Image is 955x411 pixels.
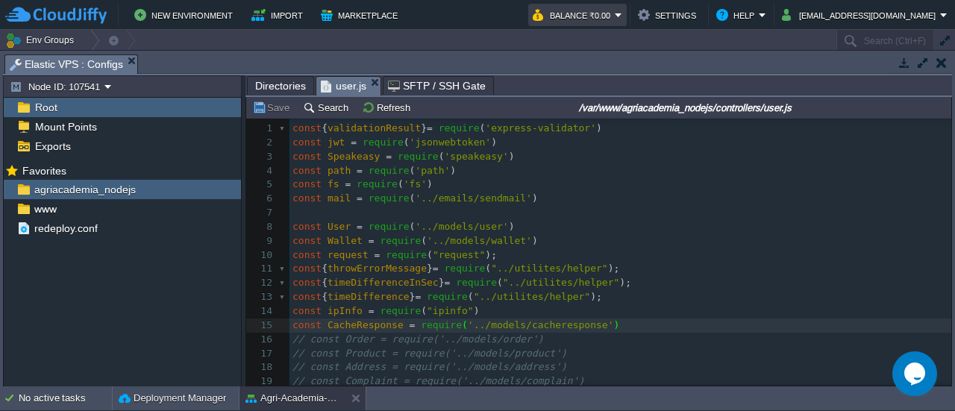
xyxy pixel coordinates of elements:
span: "request" [433,249,485,260]
div: 12 [246,276,276,290]
span: require [363,137,404,148]
div: 11 [246,262,276,276]
span: const [292,221,322,232]
div: 13 [246,290,276,304]
span: require [369,165,410,176]
span: "ipinfo" [427,305,474,316]
div: 3 [246,150,276,164]
span: } [421,122,427,134]
span: mail [328,192,351,204]
span: request [328,249,369,260]
span: "../utilites/helper" [491,263,608,274]
span: ) [509,221,515,232]
span: ( [398,178,404,189]
button: Env Groups [5,30,79,51]
span: ( [410,221,416,232]
span: ); [485,249,497,260]
span: const [292,235,322,246]
span: = [375,249,381,260]
span: Exports [32,139,73,153]
span: require [427,291,468,302]
span: = [357,192,363,204]
a: Favorites [19,165,69,177]
span: 'speakeasy' [445,151,509,162]
img: CloudJiffy [5,6,107,25]
button: [EMAIL_ADDRESS][DOMAIN_NAME] [782,6,940,24]
span: ( [421,235,427,246]
span: ) [596,122,602,134]
span: const [292,178,322,189]
span: jwt [328,137,345,148]
span: Wallet [328,235,363,246]
button: Save [252,101,294,114]
span: ( [468,291,474,302]
span: ) [427,178,433,189]
div: No active tasks [19,386,112,410]
span: "../utilites/helper" [503,277,620,288]
span: Favorites [19,164,69,178]
span: 'jsonwebtoken' [410,137,492,148]
iframe: chat widget [892,351,940,396]
span: require [357,178,398,189]
span: = [369,235,375,246]
span: ) [532,192,538,204]
span: = [410,319,416,330]
span: require [398,151,439,162]
span: ) [474,305,480,316]
span: ( [485,263,491,274]
span: ( [462,319,468,330]
button: Agri-Academia-Application [245,391,339,406]
span: = [415,291,421,302]
span: Speakeasy [328,151,380,162]
span: ); [590,291,602,302]
span: validationResult [328,122,421,134]
li: /var/www/agriacademia_nodejs/controllers/user.js [316,76,381,95]
span: const [292,263,322,274]
a: Root [32,101,60,114]
button: Deployment Manager [119,391,226,406]
span: '../models/user' [415,221,508,232]
span: = [386,151,392,162]
span: User [328,221,351,232]
span: = [357,165,363,176]
span: 'fs' [404,178,427,189]
span: '../emails/sendmail' [415,192,532,204]
span: const [292,249,322,260]
span: // const Complaint = require('../models/complain') [292,375,584,386]
span: = [345,178,351,189]
span: Mount Points [32,120,99,134]
div: 8 [246,220,276,234]
a: agriacademia_nodejs [31,183,138,196]
span: // const Order = require('../models/order') [292,333,544,345]
span: SFTP / SSH Gate [388,77,486,95]
div: 7 [246,206,276,220]
div: 4 [246,164,276,178]
span: } [427,263,433,274]
span: // const Product = require('../models/product') [292,348,567,359]
span: ); [608,263,620,274]
span: require [380,235,421,246]
span: require [421,319,462,330]
div: 18 [246,360,276,374]
span: Elastic VPS : Configs [10,55,123,74]
span: require [369,192,410,204]
span: const [292,165,322,176]
span: ( [497,277,503,288]
span: require [456,277,497,288]
span: ( [427,249,433,260]
span: timeDifferenceInSec [328,277,439,288]
a: redeploy.conf [31,222,100,235]
span: require [386,249,427,260]
span: '../models/wallet' [427,235,532,246]
span: Directories [255,77,306,95]
div: 9 [246,234,276,248]
span: const [292,151,322,162]
span: require [439,122,480,134]
div: 1 [246,122,276,136]
div: 16 [246,333,276,347]
button: Node ID: 107541 [10,80,104,93]
span: = [351,137,357,148]
span: ) [450,165,456,176]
